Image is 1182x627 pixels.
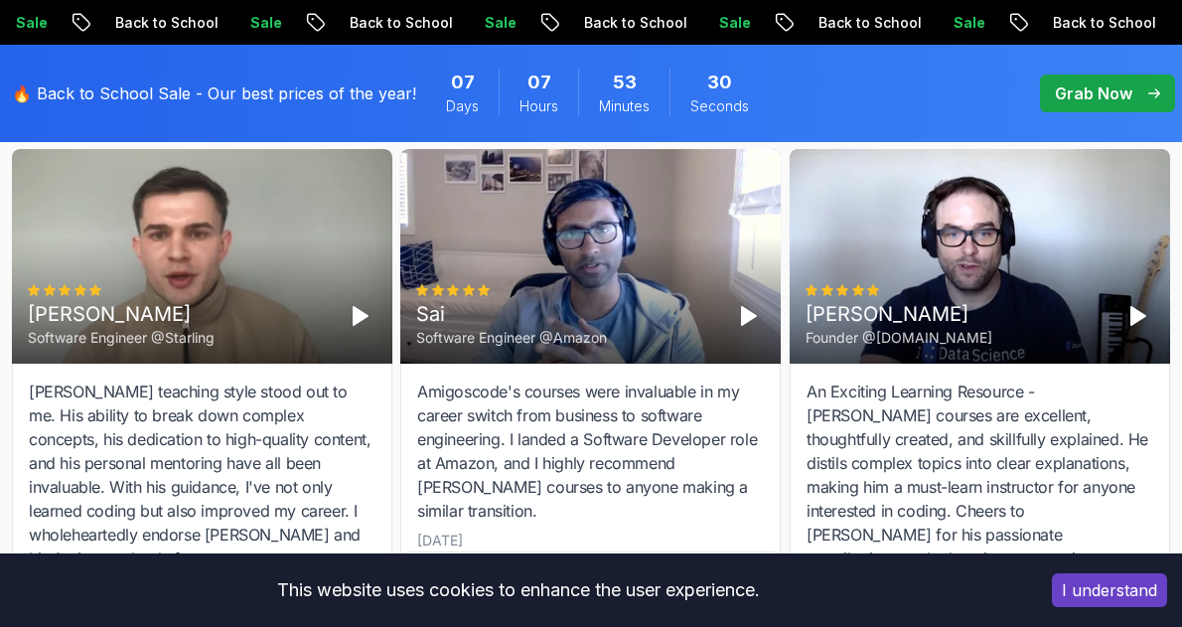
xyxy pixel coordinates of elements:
span: 7 Hours [527,69,551,96]
button: Accept cookies [1052,573,1167,607]
div: Software Engineer @Starling [28,328,215,348]
p: Sale [468,13,531,33]
button: Play [1122,300,1154,332]
span: 30 Seconds [707,69,732,96]
div: [DATE] [417,531,463,550]
div: Amigoscode's courses were invaluable in my career switch from business to software engineering. I... [417,380,764,523]
p: Sale [937,13,1000,33]
span: 53 Minutes [613,69,637,96]
p: Back to School [802,13,937,33]
div: [PERSON_NAME] [806,300,992,328]
span: Hours [519,96,558,116]
div: This website uses cookies to enhance the user experience. [15,568,1022,612]
p: Sale [702,13,766,33]
p: Grab Now [1055,81,1132,105]
p: Back to School [1036,13,1171,33]
div: Founder @[DOMAIN_NAME] [806,328,992,348]
div: Sai [416,300,607,328]
p: Back to School [567,13,702,33]
p: Back to School [333,13,468,33]
span: Days [446,96,479,116]
p: Back to School [98,13,233,33]
p: Sale [233,13,297,33]
div: Software Engineer @Amazon [416,328,607,348]
div: [PERSON_NAME] teaching style stood out to me. His ability to break down complex concepts, his ded... [29,380,375,570]
span: Seconds [690,96,749,116]
span: 7 Days [451,69,475,96]
div: [PERSON_NAME] [28,300,215,328]
button: Play [733,300,765,332]
p: 🔥 Back to School Sale - Our best prices of the year! [12,81,416,105]
button: Play [345,300,376,332]
div: An Exciting Learning Resource - [PERSON_NAME] courses are excellent, thoughtfully created, and sk... [807,380,1153,570]
span: Minutes [599,96,650,116]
